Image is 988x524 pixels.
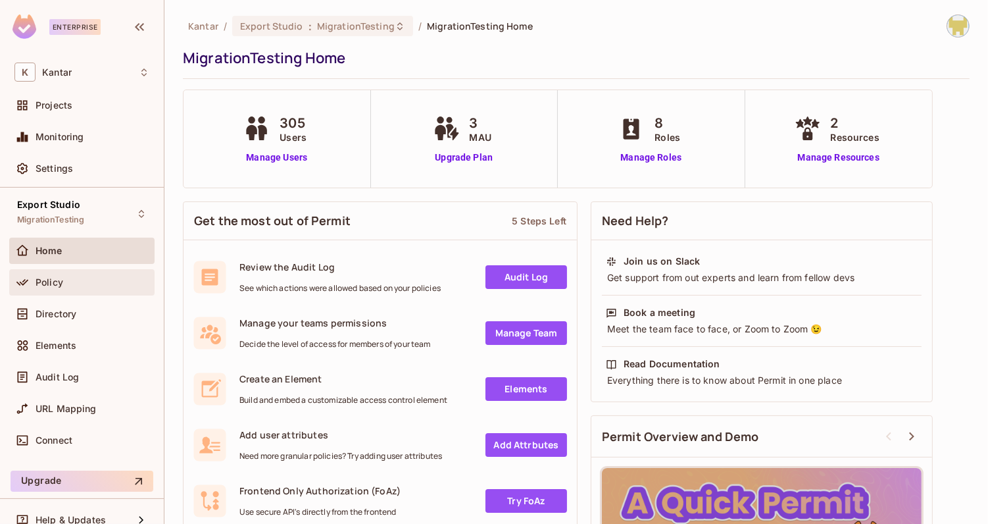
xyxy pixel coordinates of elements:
span: Workspace: Kantar [42,67,72,78]
a: Manage Users [240,151,313,165]
a: Manage Resources [791,151,886,165]
a: Add Attrbutes [485,433,567,457]
span: Monitoring [36,132,84,142]
span: Manage your teams permissions [239,317,431,329]
span: Get the most out of Permit [194,213,351,229]
span: 8 [655,113,680,133]
span: MigrationTesting [17,215,84,225]
span: K [14,63,36,82]
a: Manage Team [485,321,567,345]
span: Frontend Only Authorization (FoAz) [239,485,401,497]
div: Read Documentation [624,357,720,371]
img: Girishankar.VP@kantar.com [947,15,969,37]
span: Directory [36,309,76,319]
span: Build and embed a customizable access control element [239,395,447,406]
a: Elements [485,377,567,401]
a: Audit Log [485,265,567,289]
span: : [308,21,312,32]
div: 5 Steps Left [512,215,566,227]
span: Elements [36,340,76,351]
span: 305 [280,113,307,133]
div: MigrationTesting Home [183,48,963,68]
div: Enterprise [49,19,101,35]
span: Permit Overview and Demo [602,429,759,445]
span: Review the Audit Log [239,261,441,273]
span: Export Studio [240,20,303,32]
li: / [418,20,422,32]
span: 3 [470,113,491,133]
span: URL Mapping [36,404,97,414]
span: Resources [831,130,879,144]
span: Projects [36,100,72,111]
span: Home [36,246,62,256]
span: Need more granular policies? Try adding user attributes [239,451,442,461]
span: MigrationTesting [317,20,395,32]
div: Everything there is to know about Permit in one place [606,374,918,387]
span: MigrationTesting Home [427,20,533,32]
span: Policy [36,277,63,288]
span: 2 [831,113,879,133]
div: Book a meeting [624,306,695,319]
div: Join us on Slack [624,255,700,268]
a: Try FoAz [485,489,567,513]
span: Create an Element [239,373,447,385]
span: Need Help? [602,213,669,229]
span: Audit Log [36,372,79,382]
span: Connect [36,435,72,446]
span: MAU [470,130,491,144]
span: Users [280,130,307,144]
button: Upgrade [11,471,153,492]
span: See which actions were allowed based on your policies [239,283,441,294]
img: SReyMgAAAABJRU5ErkJggg== [12,14,36,39]
span: Export Studio [17,199,80,210]
a: Upgrade Plan [430,151,498,165]
li: / [224,20,227,32]
span: Decide the level of access for members of your team [239,339,431,350]
span: Add user attributes [239,429,442,441]
div: Get support from out experts and learn from fellow devs [606,271,918,284]
span: Use secure API's directly from the frontend [239,507,401,517]
span: Roles [655,130,680,144]
span: the active workspace [188,20,218,32]
span: Settings [36,163,73,174]
a: Manage Roles [615,151,687,165]
div: Meet the team face to face, or Zoom to Zoom 😉 [606,323,918,336]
